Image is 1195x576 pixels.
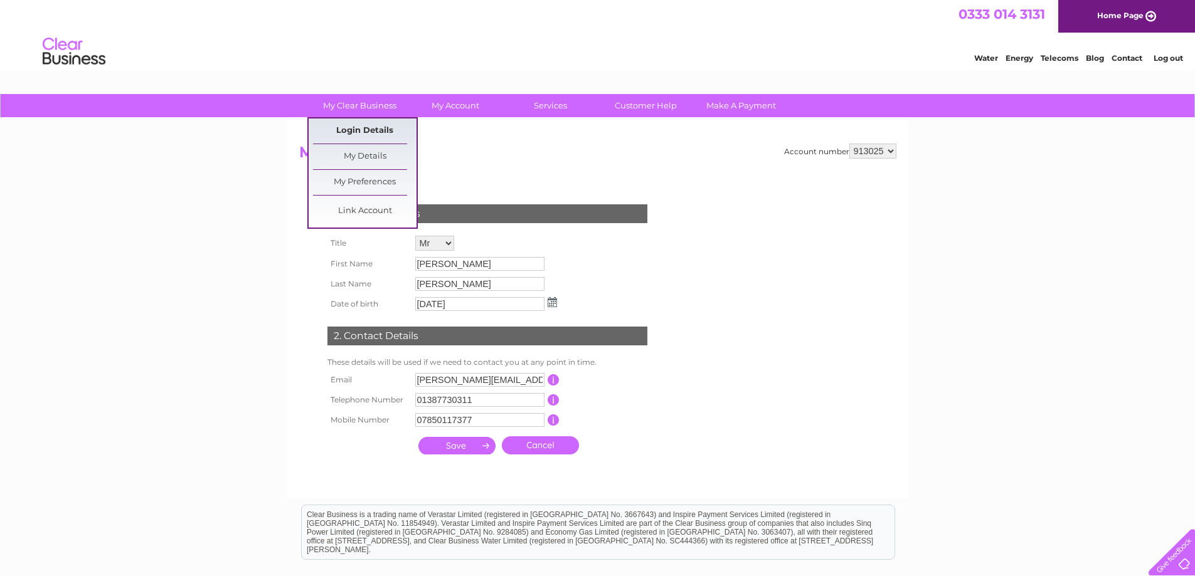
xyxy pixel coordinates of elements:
input: Information [548,394,560,406]
th: Date of birth [324,294,412,314]
a: Blog [1086,53,1104,63]
div: Account number [784,144,896,159]
a: Link Account [313,199,417,224]
a: Login Details [313,118,417,144]
input: Submit [418,437,496,454]
th: Last Name [324,274,412,294]
img: logo.png [42,33,106,71]
a: Make A Payment [689,94,793,117]
a: My Preferences [313,170,417,195]
a: 0333 014 3131 [959,6,1045,22]
td: These details will be used if we need to contact you at any point in time. [324,355,651,370]
img: ... [548,297,557,307]
a: Contact [1112,53,1142,63]
a: My Clear Business [308,94,412,117]
h2: My Details [299,144,896,167]
a: My Account [403,94,507,117]
div: 1. Personal Details [327,204,647,223]
input: Information [548,414,560,426]
a: My Details [313,144,417,169]
th: First Name [324,254,412,274]
th: Mobile Number [324,410,412,430]
a: Services [499,94,602,117]
div: Clear Business is a trading name of Verastar Limited (registered in [GEOGRAPHIC_DATA] No. 3667643... [302,7,895,61]
input: Information [548,374,560,385]
a: Water [974,53,998,63]
a: Customer Help [594,94,698,117]
a: Cancel [502,436,579,454]
th: Telephone Number [324,390,412,410]
a: Energy [1006,53,1033,63]
th: Email [324,370,412,390]
a: Log out [1154,53,1183,63]
th: Title [324,233,412,254]
a: Telecoms [1041,53,1078,63]
div: 2. Contact Details [327,327,647,345]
